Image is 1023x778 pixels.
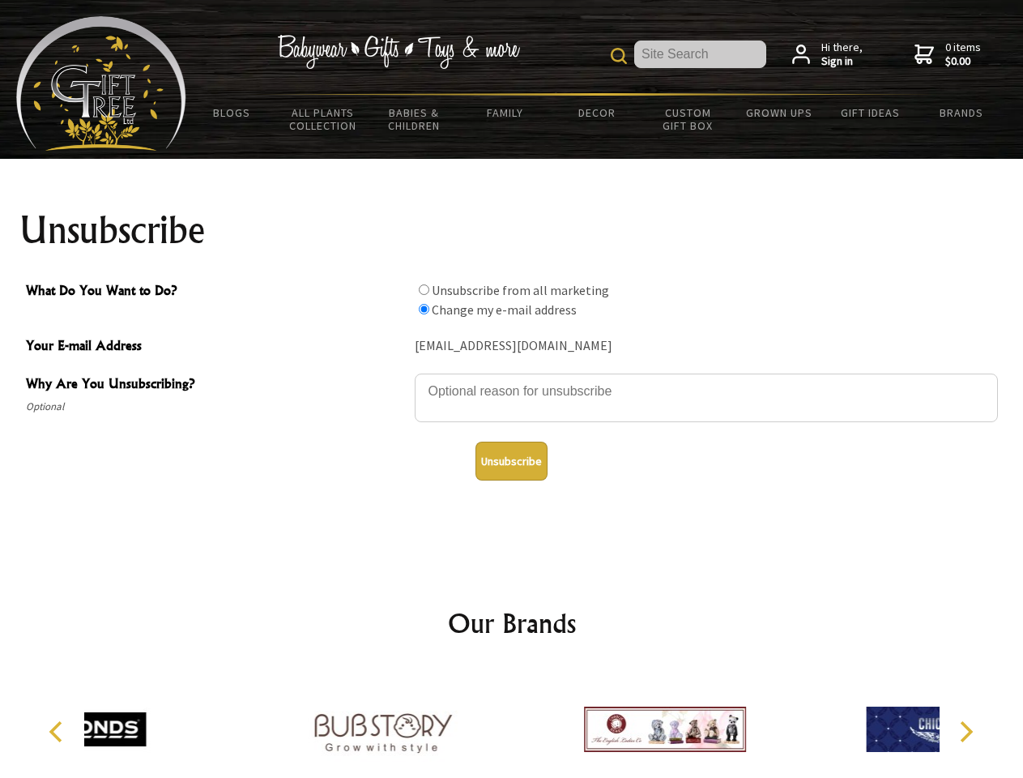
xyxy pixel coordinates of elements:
a: Hi there,Sign in [792,41,863,69]
button: Previous [40,714,76,750]
h2: Our Brands [32,604,991,643]
a: Brands [916,96,1008,130]
label: Unsubscribe from all marketing [432,282,609,298]
span: Hi there, [821,41,863,69]
span: Optional [26,397,407,417]
a: Custom Gift Box [642,96,734,143]
a: 0 items$0.00 [914,41,981,69]
span: 0 items [945,40,981,69]
img: product search [611,48,627,64]
span: Your E-mail Address [26,336,407,359]
a: Babies & Children [369,96,460,143]
span: What Do You Want to Do? [26,280,407,304]
input: Site Search [634,41,766,68]
button: Next [948,714,983,750]
img: Babywear - Gifts - Toys & more [277,35,520,69]
label: Change my e-mail address [432,301,577,318]
span: Why Are You Unsubscribing? [26,374,407,397]
strong: $0.00 [945,54,981,69]
div: [EMAIL_ADDRESS][DOMAIN_NAME] [415,334,998,359]
a: All Plants Collection [278,96,369,143]
strong: Sign in [821,54,863,69]
a: BLOGS [186,96,278,130]
textarea: Why Are You Unsubscribing? [415,374,998,422]
a: Grown Ups [733,96,825,130]
img: Babyware - Gifts - Toys and more... [16,16,186,151]
a: Gift Ideas [825,96,916,130]
a: Decor [551,96,642,130]
h1: Unsubscribe [19,211,1004,250]
a: Family [460,96,552,130]
input: What Do You Want to Do? [419,284,429,295]
input: What Do You Want to Do? [419,304,429,314]
button: Unsubscribe [475,442,548,481]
